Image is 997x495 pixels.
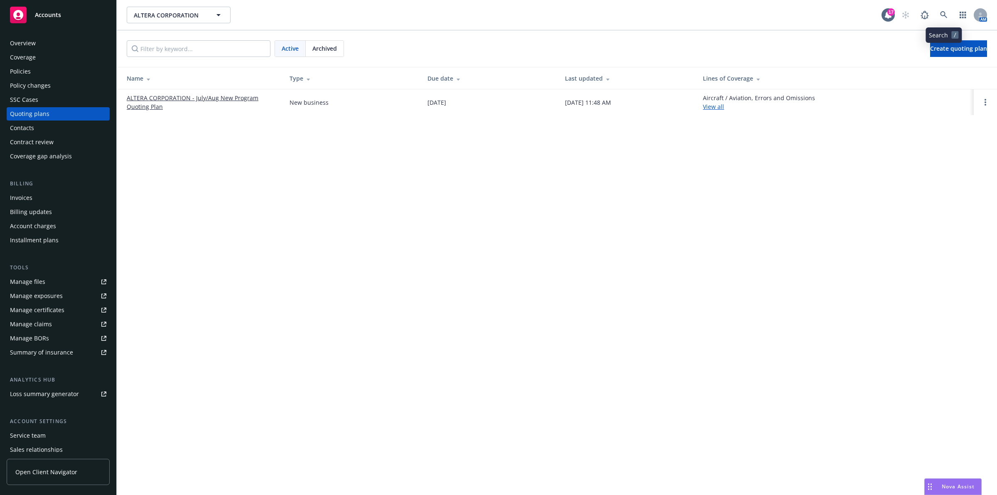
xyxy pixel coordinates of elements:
div: Contacts [10,121,34,135]
div: Coverage [10,51,36,64]
a: View all [703,103,724,111]
input: Filter by keyword... [127,40,270,57]
a: Report a Bug [916,7,933,23]
a: Contacts [7,121,110,135]
span: Open Client Navigator [15,468,77,476]
div: Manage claims [10,318,52,331]
a: Sales relationships [7,443,110,456]
div: Name [127,74,276,83]
a: Coverage gap analysis [7,150,110,163]
a: Open options [980,97,990,107]
div: Last updated [565,74,690,83]
a: Manage BORs [7,332,110,345]
span: Archived [312,44,337,53]
div: Due date [427,74,552,83]
div: Tools [7,264,110,272]
a: Billing updates [7,205,110,219]
a: Manage certificates [7,303,110,317]
a: Manage files [7,275,110,288]
button: Nova Assist [924,478,982,495]
div: Type [290,74,414,83]
div: Policies [10,65,31,78]
a: Summary of insurance [7,346,110,359]
a: Accounts [7,3,110,27]
a: Create quoting plan [930,40,987,57]
a: Contract review [7,135,110,149]
div: Account settings [7,417,110,426]
span: ALTERA CORPORATION [134,11,206,20]
div: SSC Cases [10,93,38,106]
div: Summary of insurance [10,346,73,359]
div: Manage BORs [10,332,49,345]
a: Start snowing [897,7,914,23]
div: Installment plans [10,234,59,247]
div: Service team [10,429,46,442]
a: ALTERA CORPORATION - July/Aug New Program Quoting Plan [127,94,276,111]
div: Coverage gap analysis [10,150,72,163]
div: Account charges [10,219,56,233]
a: Coverage [7,51,110,64]
a: Policy changes [7,79,110,92]
div: Invoices [10,191,32,204]
a: Loss summary generator [7,387,110,401]
div: [DATE] 11:48 AM [565,98,611,107]
a: Account charges [7,219,110,233]
div: Analytics hub [7,376,110,384]
span: Accounts [35,12,61,18]
span: Create quoting plan [930,44,987,52]
div: Lines of Coverage [703,74,967,83]
div: Manage certificates [10,303,64,317]
div: Manage exposures [10,289,63,303]
a: Installment plans [7,234,110,247]
div: Manage files [10,275,45,288]
button: ALTERA CORPORATION [127,7,231,23]
div: Loss summary generator [10,387,79,401]
a: Manage claims [7,318,110,331]
a: Search [936,7,952,23]
div: [DATE] [427,98,446,107]
a: Manage exposures [7,289,110,303]
a: Policies [7,65,110,78]
div: Aircraft / Aviation, Errors and Omissions [703,94,815,111]
a: Overview [7,37,110,50]
div: New business [290,98,329,107]
div: Billing [7,180,110,188]
div: Policy changes [10,79,51,92]
a: Service team [7,429,110,442]
div: Contract review [10,135,54,149]
div: Quoting plans [10,107,49,121]
div: Billing updates [10,205,52,219]
div: Sales relationships [10,443,63,456]
span: Nova Assist [942,483,975,490]
div: Drag to move [925,479,935,495]
a: Quoting plans [7,107,110,121]
span: Active [282,44,299,53]
div: Overview [10,37,36,50]
a: Invoices [7,191,110,204]
div: 17 [887,8,895,16]
a: Switch app [955,7,971,23]
a: SSC Cases [7,93,110,106]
